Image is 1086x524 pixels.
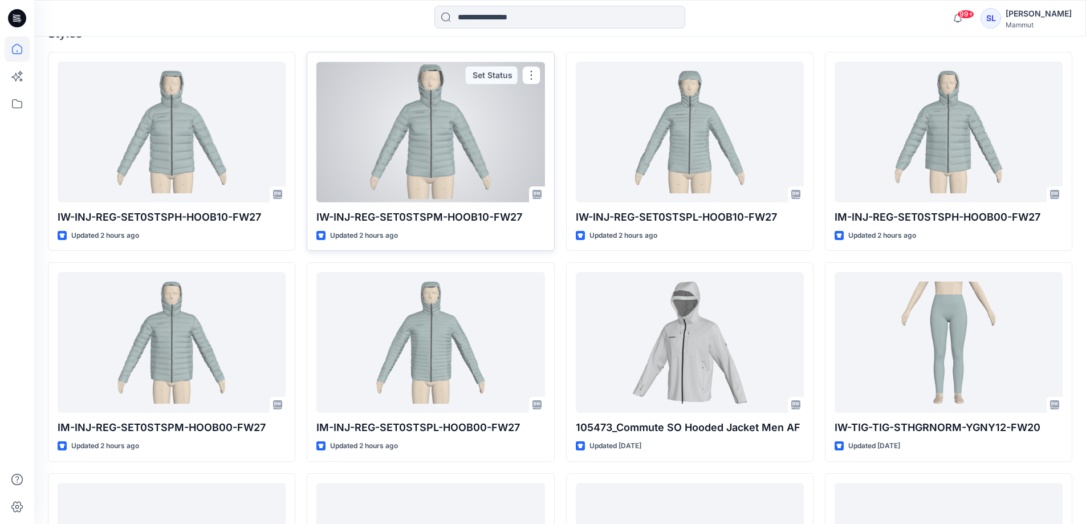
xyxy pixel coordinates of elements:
a: IM-INJ-REG-SET0STSPM-HOOB00-FW27 [58,272,286,413]
p: Updated 2 hours ago [848,230,916,242]
div: SL [981,8,1001,29]
a: IW-INJ-REG-SET0STSPH-HOOB10-FW27 [58,62,286,202]
div: [PERSON_NAME] [1006,7,1072,21]
p: IW-INJ-REG-SET0STSPH-HOOB10-FW27 [58,209,286,225]
div: Mammut [1006,21,1072,29]
a: IM-INJ-REG-SET0STSPH-HOOB00-FW27 [835,62,1063,202]
p: IM-INJ-REG-SET0STSPL-HOOB00-FW27 [316,420,544,436]
p: Updated [DATE] [589,440,641,452]
p: IW-INJ-REG-SET0STSPL-HOOB10-FW27 [576,209,804,225]
a: IW-INJ-REG-SET0STSPM-HOOB10-FW27 [316,62,544,202]
p: Updated 2 hours ago [330,440,398,452]
p: IM-INJ-REG-SET0STSPM-HOOB00-FW27 [58,420,286,436]
a: 105473_Commute SO Hooded Jacket Men AF [576,272,804,413]
p: IM-INJ-REG-SET0STSPH-HOOB00-FW27 [835,209,1063,225]
p: 105473_Commute SO Hooded Jacket Men AF [576,420,804,436]
p: Updated 2 hours ago [589,230,657,242]
p: Updated [DATE] [848,440,900,452]
a: IW-TIG-TIG-STHGRNORM-YGNY12-FW20 [835,272,1063,413]
span: 99+ [957,10,974,19]
p: Updated 2 hours ago [71,440,139,452]
p: Updated 2 hours ago [71,230,139,242]
p: IW-TIG-TIG-STHGRNORM-YGNY12-FW20 [835,420,1063,436]
p: Updated 2 hours ago [330,230,398,242]
a: IW-INJ-REG-SET0STSPL-HOOB10-FW27 [576,62,804,202]
p: IW-INJ-REG-SET0STSPM-HOOB10-FW27 [316,209,544,225]
a: IM-INJ-REG-SET0STSPL-HOOB00-FW27 [316,272,544,413]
